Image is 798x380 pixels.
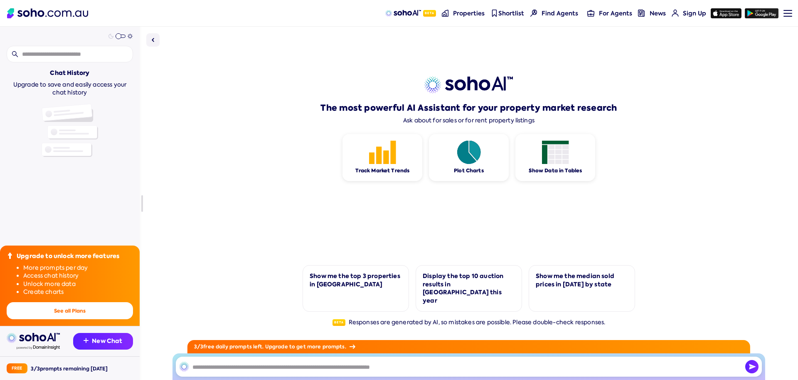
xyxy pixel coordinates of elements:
button: New Chat [73,333,133,350]
div: Upgrade to unlock more features [17,252,119,261]
div: Responses are generated by AI, so mistakes are possible. Please double-check responses. [332,318,606,327]
img: for-agents-nav icon [587,10,594,17]
li: Access chat history [23,272,133,280]
img: Feature 1 icon [369,141,396,164]
div: Show me the median sold prices in [DATE] by state [536,272,628,288]
img: Feature 1 icon [456,141,483,164]
span: Beta [423,10,436,17]
img: properties-nav icon [442,10,449,17]
img: Arrow icon [350,345,355,349]
div: 3 / 3 free daily prompts left. Upgrade to get more prompts. [187,340,750,353]
span: For Agents [599,9,632,17]
div: 3 / 3 prompts remaining [DATE] [31,365,108,372]
div: Upgrade to save and easily access your chat history [7,81,133,97]
img: Recommendation icon [84,338,89,343]
div: Show me the top 3 properties in [GEOGRAPHIC_DATA] [310,272,402,288]
img: Data provided by Domain Insight [17,345,60,350]
div: Free [7,363,27,373]
li: Create charts [23,288,133,296]
img: Soho Logo [7,8,88,18]
img: Find agents icon [530,10,537,17]
img: Send icon [745,360,759,373]
img: Sidebar toggle icon [148,35,158,45]
li: Unlock more data [23,280,133,288]
img: sohoAI logo [385,10,421,17]
img: app-store icon [711,8,741,18]
span: Properties [453,9,485,17]
img: news-nav icon [638,10,645,17]
button: See all Plans [7,302,133,319]
span: Sign Up [683,9,706,17]
div: Plot Charts [454,167,484,174]
h1: The most powerful AI Assistant for your property market research [320,102,617,114]
span: News [650,9,666,17]
button: Send [745,360,759,373]
img: google-play icon [745,8,778,18]
img: for-agents-nav icon [672,10,679,17]
img: Feature 1 icon [542,141,569,164]
div: Ask about for sales or for rent property listings [403,117,534,124]
img: sohoai logo [424,77,513,93]
span: Find Agents [542,9,578,17]
img: Chat history illustration [42,104,98,157]
img: sohoai logo [7,333,60,343]
img: SohoAI logo black [179,362,189,372]
li: More prompts per day [23,264,133,272]
div: Display the top 10 auction results in [GEOGRAPHIC_DATA] this year [423,272,515,305]
img: Upgrade icon [7,252,13,259]
span: Beta [332,319,345,326]
span: Shortlist [498,9,524,17]
div: Show Data in Tables [529,167,582,174]
img: shortlist-nav icon [491,10,498,17]
div: Track Market Trends [355,167,410,174]
div: Chat History [50,69,89,77]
